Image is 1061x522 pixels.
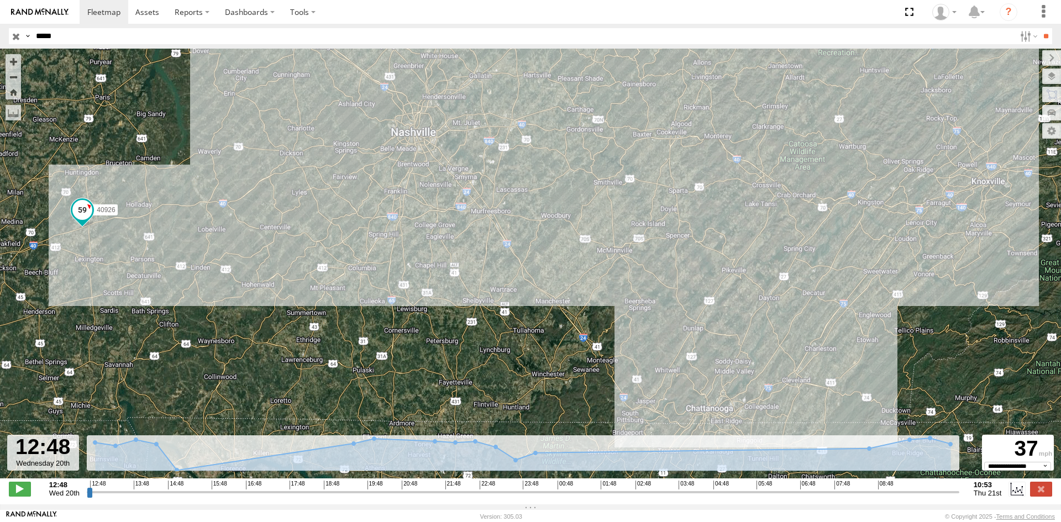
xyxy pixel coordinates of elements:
[9,482,31,496] label: Play/Stop
[480,481,495,489] span: 22:48
[635,481,651,489] span: 02:48
[49,481,80,489] strong: 12:48
[402,481,417,489] span: 20:48
[1000,3,1017,21] i: ?
[445,481,461,489] span: 21:48
[290,481,305,489] span: 17:48
[6,85,21,99] button: Zoom Home
[523,481,538,489] span: 23:48
[168,481,183,489] span: 14:48
[878,481,894,489] span: 08:48
[713,481,729,489] span: 04:48
[974,489,1001,497] span: Thu 21st Aug 2025
[1016,28,1039,44] label: Search Filter Options
[1042,123,1061,139] label: Map Settings
[212,481,227,489] span: 15:48
[558,481,573,489] span: 00:48
[974,481,1001,489] strong: 10:53
[1030,482,1052,496] label: Close
[834,481,850,489] span: 07:48
[601,481,616,489] span: 01:48
[246,481,261,489] span: 16:48
[97,206,115,214] span: 40926
[996,513,1055,520] a: Terms and Conditions
[90,481,106,489] span: 12:48
[480,513,522,520] div: Version: 305.03
[6,69,21,85] button: Zoom out
[757,481,772,489] span: 05:48
[134,481,149,489] span: 13:48
[928,4,960,20] div: Carlos Ortiz
[6,105,21,120] label: Measure
[679,481,694,489] span: 03:48
[367,481,383,489] span: 19:48
[324,481,339,489] span: 18:48
[23,28,32,44] label: Search Query
[11,8,69,16] img: rand-logo.svg
[49,489,80,497] span: Wed 20th Aug 2025
[945,513,1055,520] div: © Copyright 2025 -
[984,436,1052,462] div: 37
[800,481,816,489] span: 06:48
[6,511,57,522] a: Visit our Website
[6,54,21,69] button: Zoom in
